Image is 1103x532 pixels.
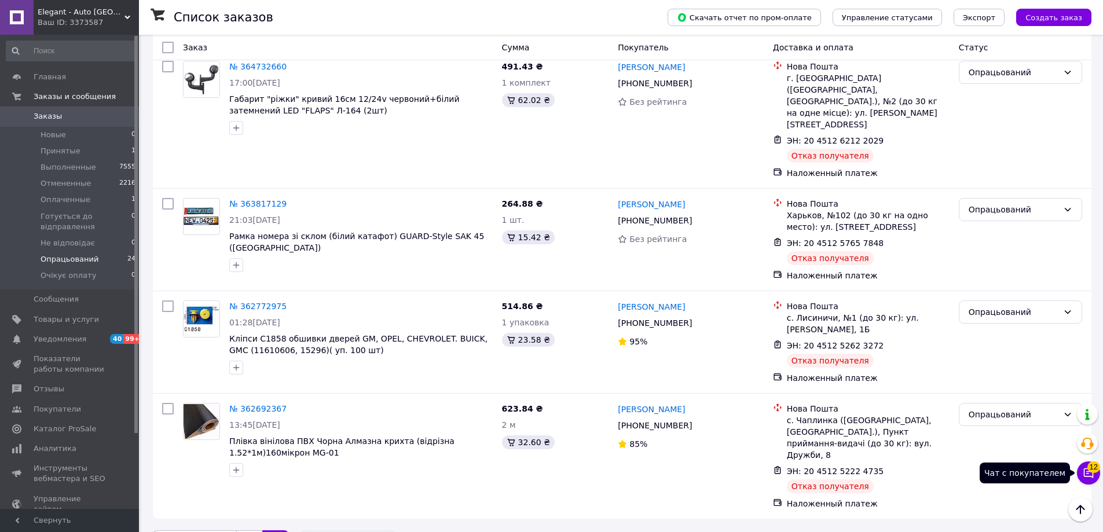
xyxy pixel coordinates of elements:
[127,254,135,265] span: 24
[629,337,647,346] span: 95%
[787,312,950,335] div: с. Лисиничи, №1 (до 30 кг): ул. [PERSON_NAME], 1Б
[229,334,488,355] a: Кліпси C1858 обшивки дверей GM, OPEL, CHEVROLET. BUICK, GMC (11610606, 15296)( уп. 100 шт)
[34,424,96,434] span: Каталог ProSale
[229,94,459,115] a: Габарит "ріжки" кривий 16см 12/24v червоний+білий затемнений LED "FLAPS" Л-164 (2шт)
[34,354,107,375] span: Показатели работы компании
[502,62,543,71] span: 491.43 ₴
[502,302,543,311] span: 514.86 ₴
[184,404,219,439] img: Фото товару
[502,404,543,413] span: 623.84 ₴
[787,498,950,509] div: Наложенный платеж
[229,318,280,327] span: 01:28[DATE]
[229,62,287,71] a: № 364732660
[34,91,116,102] span: Заказы и сообщения
[119,162,135,173] span: 7555
[773,43,853,52] span: Доставка и оплата
[615,212,694,229] div: [PHONE_NUMBER]
[183,300,220,337] a: Фото товару
[629,439,647,449] span: 85%
[618,61,685,73] a: [PERSON_NAME]
[229,215,280,225] span: 21:03[DATE]
[787,467,884,476] span: ЭН: 20 4512 5222 4735
[502,93,555,107] div: 62.02 ₴
[787,167,950,179] div: Наложенный платеж
[787,270,950,281] div: Наложенный платеж
[183,403,220,440] a: Фото товару
[1077,461,1100,485] button: Чат с покупателем12
[842,13,933,22] span: Управление статусами
[787,149,874,163] div: Отказ получателя
[618,301,685,313] a: [PERSON_NAME]
[502,318,549,327] span: 1 упаковка
[787,372,950,384] div: Наложенный платеж
[954,9,1005,26] button: Экспорт
[183,198,220,235] a: Фото товару
[502,435,555,449] div: 32.60 ₴
[959,43,988,52] span: Статус
[787,479,874,493] div: Отказ получателя
[833,9,942,26] button: Управление статусами
[131,146,135,156] span: 1
[787,403,950,414] div: Нова Пошта
[787,61,950,72] div: Нова Пошта
[502,43,530,52] span: Сумма
[229,232,484,252] a: Рамка номера зі склом (білий катафот) GUARD-Style SAK 45 ([GEOGRAPHIC_DATA])
[41,195,90,205] span: Оплаченные
[184,61,219,97] img: Фото товару
[41,178,91,189] span: Отмененные
[618,403,685,415] a: [PERSON_NAME]
[34,404,81,414] span: Покупатели
[131,195,135,205] span: 1
[41,211,131,232] span: Готується до відправлення
[34,494,107,515] span: Управление сайтом
[787,72,950,130] div: г. [GEOGRAPHIC_DATA] ([GEOGRAPHIC_DATA], [GEOGRAPHIC_DATA].), №2 (до 30 кг на одне місце): ул. [P...
[677,12,812,23] span: Скачать отчет по пром-оплате
[618,199,685,210] a: [PERSON_NAME]
[229,199,287,208] a: № 363817129
[34,384,64,394] span: Отзывы
[34,443,76,454] span: Аналитика
[184,207,219,226] img: Фото товару
[41,270,96,281] span: Очікує оплату
[615,417,694,434] div: [PHONE_NUMBER]
[174,10,273,24] h1: Список заказов
[41,162,96,173] span: Выполненные
[41,146,80,156] span: Принятые
[229,78,280,87] span: 17:00[DATE]
[131,270,135,281] span: 0
[131,130,135,140] span: 0
[34,334,86,344] span: Уведомления
[502,215,525,225] span: 1 шт.
[787,210,950,233] div: Харьков, №102 (до 30 кг на одно место): ул. [STREET_ADDRESS]
[1025,13,1082,22] span: Создать заказ
[1068,497,1093,522] button: Наверх
[969,306,1058,318] div: Опрацьований
[184,304,219,334] img: Фото товару
[787,239,884,248] span: ЭН: 20 4512 5765 7848
[502,78,551,87] span: 1 комплект
[34,463,107,484] span: Инструменты вебмастера и SEO
[502,420,516,430] span: 2 м
[615,315,694,331] div: [PHONE_NUMBER]
[41,130,66,140] span: Новые
[6,41,137,61] input: Поиск
[1087,458,1100,469] span: 12
[41,254,98,265] span: Опрацьований
[229,420,280,430] span: 13:45[DATE]
[34,72,66,82] span: Главная
[229,302,287,311] a: № 362772975
[615,75,694,91] div: [PHONE_NUMBER]
[34,314,99,325] span: Товары и услуги
[38,17,139,28] div: Ваш ID: 3373587
[787,354,874,368] div: Отказ получателя
[963,13,995,22] span: Экспорт
[131,238,135,248] span: 0
[1005,12,1091,21] a: Создать заказ
[119,178,135,189] span: 2216
[787,198,950,210] div: Нова Пошта
[502,333,555,347] div: 23.58 ₴
[131,211,135,232] span: 0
